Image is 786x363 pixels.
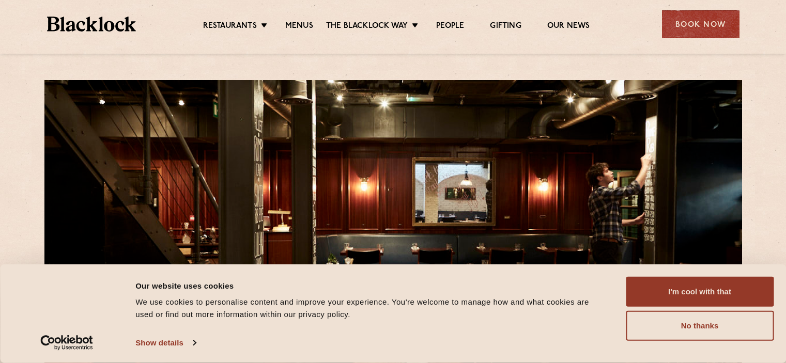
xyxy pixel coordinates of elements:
div: Our website uses cookies [135,279,603,292]
a: Menus [285,21,313,33]
img: BL_Textured_Logo-footer-cropped.svg [47,17,136,31]
div: We use cookies to personalise content and improve your experience. You're welcome to manage how a... [135,296,603,321]
a: Our News [547,21,590,33]
a: Show details [135,335,195,351]
a: People [436,21,464,33]
button: I'm cool with that [626,277,774,307]
div: Book Now [662,10,739,38]
button: No thanks [626,311,774,341]
a: The Blacklock Way [326,21,408,33]
a: Restaurants [203,21,257,33]
a: Usercentrics Cookiebot - opens in a new window [22,335,112,351]
a: Gifting [490,21,521,33]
